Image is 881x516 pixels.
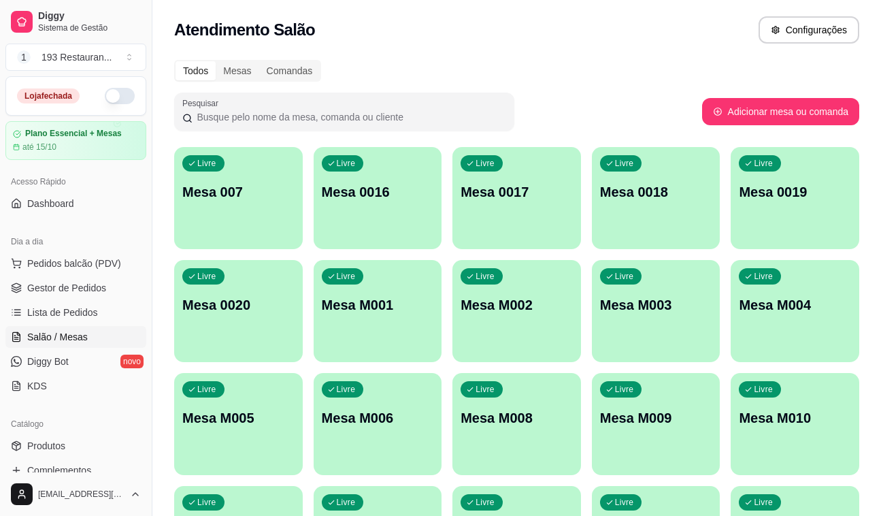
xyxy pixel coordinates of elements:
a: Plano Essencial + Mesasaté 15/10 [5,121,146,160]
a: Complementos [5,459,146,481]
p: Mesa M008 [461,408,573,428]
p: Livre [754,497,773,508]
p: Livre [476,497,495,508]
a: DiggySistema de Gestão [5,5,146,38]
span: Salão / Mesas [27,330,88,344]
div: Comandas [259,61,320,80]
article: até 15/10 [22,142,56,152]
p: Livre [337,158,356,169]
p: Livre [754,158,773,169]
p: Livre [476,158,495,169]
p: Livre [476,271,495,282]
p: Mesa M002 [461,295,573,315]
a: Gestor de Pedidos [5,277,146,299]
p: Mesa M010 [739,408,851,428]
p: Mesa 0020 [182,295,295,315]
article: Plano Essencial + Mesas [25,129,122,139]
div: Catálogo [5,413,146,435]
button: LivreMesa 0017 [452,147,581,249]
p: Mesa 0018 [600,182,712,201]
a: Lista de Pedidos [5,302,146,323]
span: Pedidos balcão (PDV) [27,257,121,270]
button: Pedidos balcão (PDV) [5,253,146,274]
button: Configurações [759,16,859,44]
p: Livre [197,384,216,395]
p: Livre [615,497,634,508]
p: Mesa M009 [600,408,712,428]
div: Mesas [216,61,259,80]
p: Mesa M001 [322,295,434,315]
button: LivreMesa 0016 [314,147,442,249]
p: Mesa M005 [182,408,295,428]
p: Mesa M003 [600,295,712,315]
button: LivreMesa 007 [174,147,303,249]
button: [EMAIL_ADDRESS][DOMAIN_NAME] [5,478,146,511]
label: Pesquisar [182,97,223,109]
div: 193 Restauran ... [41,50,112,64]
p: Mesa 0017 [461,182,573,201]
span: [EMAIL_ADDRESS][DOMAIN_NAME] [38,489,124,500]
span: 1 [17,50,31,64]
p: Mesa 007 [182,182,295,201]
p: Livre [615,384,634,395]
p: Mesa M004 [739,295,851,315]
button: LivreMesa M004 [731,260,859,362]
button: LivreMesa M008 [452,373,581,475]
span: Diggy [38,10,141,22]
a: Salão / Mesas [5,326,146,348]
button: LivreMesa 0019 [731,147,859,249]
button: LivreMesa M002 [452,260,581,362]
p: Livre [754,384,773,395]
span: Produtos [27,439,65,453]
button: LivreMesa 0018 [592,147,720,249]
p: Livre [197,497,216,508]
a: KDS [5,375,146,397]
span: Dashboard [27,197,74,210]
button: LivreMesa 0020 [174,260,303,362]
p: Livre [337,384,356,395]
a: Produtos [5,435,146,457]
span: Diggy Bot [27,355,69,368]
a: Dashboard [5,193,146,214]
p: Livre [476,384,495,395]
p: Mesa 0019 [739,182,851,201]
button: LivreMesa M009 [592,373,720,475]
button: LivreMesa M006 [314,373,442,475]
button: Adicionar mesa ou comanda [702,98,859,125]
div: Acesso Rápido [5,171,146,193]
button: LivreMesa M003 [592,260,720,362]
button: LivreMesa M005 [174,373,303,475]
div: Todos [176,61,216,80]
div: Loja fechada [17,88,80,103]
button: LivreMesa M001 [314,260,442,362]
span: Sistema de Gestão [38,22,141,33]
p: Livre [197,158,216,169]
p: Livre [754,271,773,282]
span: Gestor de Pedidos [27,281,106,295]
button: Select a team [5,44,146,71]
input: Pesquisar [193,110,506,124]
p: Livre [337,497,356,508]
span: Complementos [27,464,91,477]
h2: Atendimento Salão [174,19,315,41]
p: Livre [337,271,356,282]
div: Dia a dia [5,231,146,253]
a: Diggy Botnovo [5,351,146,372]
p: Mesa 0016 [322,182,434,201]
span: Lista de Pedidos [27,306,98,319]
p: Mesa M006 [322,408,434,428]
p: Livre [615,271,634,282]
p: Livre [197,271,216,282]
button: LivreMesa M010 [731,373,859,475]
p: Livre [615,158,634,169]
span: KDS [27,379,47,393]
button: Alterar Status [105,88,135,104]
